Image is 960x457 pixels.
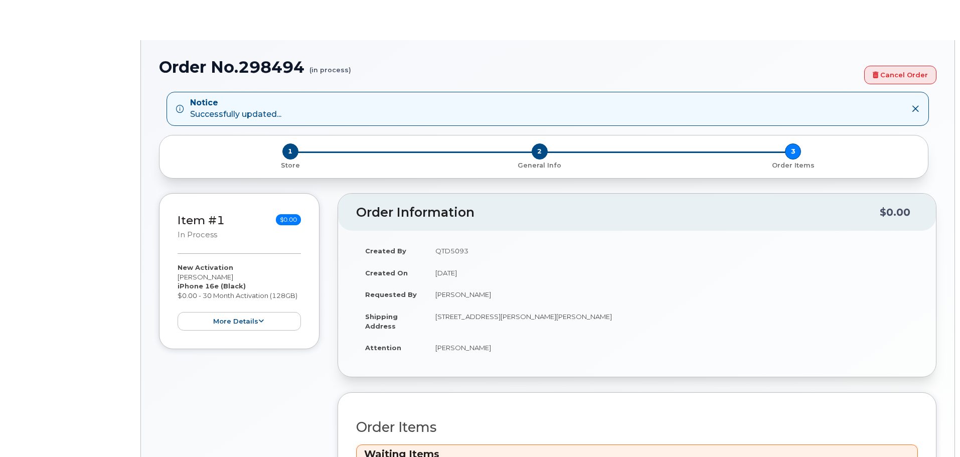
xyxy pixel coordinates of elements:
[417,161,662,170] p: General Info
[276,214,301,225] span: $0.00
[356,206,880,220] h2: Order Information
[178,230,217,239] small: in process
[880,203,910,222] div: $0.00
[172,161,409,170] p: Store
[426,283,918,306] td: [PERSON_NAME]
[365,269,408,277] strong: Created On
[309,58,351,74] small: (in process)
[190,97,281,109] strong: Notice
[178,213,225,227] a: Item #1
[178,263,233,271] strong: New Activation
[356,420,918,435] h2: Order Items
[532,143,548,160] span: 2
[178,312,301,331] button: more details
[426,240,918,262] td: QTD5093
[365,290,417,298] strong: Requested By
[365,247,406,255] strong: Created By
[426,337,918,359] td: [PERSON_NAME]
[426,262,918,284] td: [DATE]
[365,313,398,330] strong: Shipping Address
[178,263,301,331] div: [PERSON_NAME] $0.00 - 30 Month Activation (128GB)
[426,306,918,337] td: [STREET_ADDRESS][PERSON_NAME][PERSON_NAME]
[413,160,666,170] a: 2 General Info
[282,143,298,160] span: 1
[190,97,281,120] div: Successfully updated...
[365,344,401,352] strong: Attention
[159,58,859,76] h1: Order No.298494
[168,160,413,170] a: 1 Store
[864,66,936,84] a: Cancel Order
[178,282,246,290] strong: iPhone 16e (Black)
